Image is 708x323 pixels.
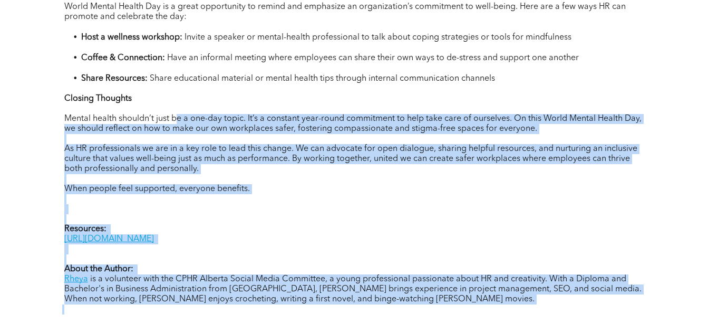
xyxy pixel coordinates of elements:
[64,3,626,21] span: World Mental Health Day is a great opportunity to remind and emphasize an organization’s commitme...
[81,33,182,42] strong: Host a wellness workshop:
[185,33,571,42] span: Invite a speaker or mental-health professional to talk about coping strategies or tools for mindf...
[167,54,579,62] span: Have an informal meeting where employees can share their own ways to de-stress and support one an...
[64,275,642,303] span: is a volunteer with the CPHR Alberta Social Media Committee, a young professional passionate abou...
[64,115,642,133] span: Mental health shouldn’t just be a one-day topic. It’s a constant year-round commitment to help ta...
[64,185,250,193] span: When people feel supported, everyone benefits.
[64,145,637,173] span: As HR professionals we are in a key role to lead this change. We can advocate for open dialogue, ...
[81,54,165,62] strong: Coffee & Connection:
[64,235,154,243] a: [URL][DOMAIN_NAME]
[81,74,148,83] strong: Share Resources:
[64,265,133,273] strong: About the Author:
[64,225,106,233] strong: Resources:
[150,74,495,83] span: Share educational material or mental health tips through internal communication channels
[64,275,88,283] a: Rheya
[64,94,132,103] strong: Closing Thoughts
